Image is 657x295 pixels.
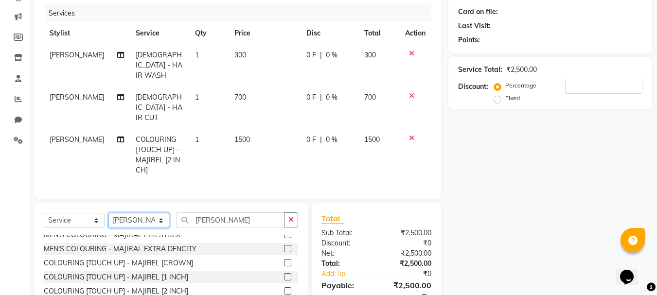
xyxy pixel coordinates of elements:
[306,135,316,145] span: 0 F
[314,228,376,238] div: Sub Total:
[234,93,246,102] span: 700
[306,92,316,103] span: 0 F
[376,228,439,238] div: ₹2,500.00
[326,135,337,145] span: 0 %
[376,259,439,269] div: ₹2,500.00
[505,94,520,103] label: Fixed
[234,51,246,59] span: 300
[505,81,536,90] label: Percentage
[506,65,537,75] div: ₹2,500.00
[320,50,322,60] span: |
[314,248,376,259] div: Net:
[136,135,180,174] span: COLOURING [TOUCH UP] - MAJIREL [2 INCH]
[399,22,431,44] th: Action
[326,50,337,60] span: 0 %
[44,230,180,240] div: MEN'S COLOURING - MAJIRAL PER STREX
[136,93,182,122] span: [DEMOGRAPHIC_DATA] - HAIR CUT
[458,35,480,45] div: Points:
[195,51,199,59] span: 1
[616,256,647,285] iframe: chat widget
[50,51,104,59] span: [PERSON_NAME]
[45,4,439,22] div: Services
[458,7,498,17] div: Card on file:
[44,272,188,282] div: COLOURING [TOUCH UP] - MAJIREL [1 INCH]
[387,269,439,279] div: ₹0
[177,212,284,227] input: Search or Scan
[50,135,104,144] span: [PERSON_NAME]
[44,22,130,44] th: Stylist
[376,248,439,259] div: ₹2,500.00
[376,238,439,248] div: ₹0
[364,93,376,102] span: 700
[50,93,104,102] span: [PERSON_NAME]
[314,269,387,279] a: Add Tip
[306,50,316,60] span: 0 F
[195,135,199,144] span: 1
[458,65,502,75] div: Service Total:
[326,92,337,103] span: 0 %
[314,259,376,269] div: Total:
[458,21,491,31] div: Last Visit:
[358,22,400,44] th: Total
[364,135,380,144] span: 1500
[195,93,199,102] span: 1
[321,213,344,224] span: Total
[458,82,488,92] div: Discount:
[229,22,301,44] th: Price
[234,135,250,144] span: 1500
[314,238,376,248] div: Discount:
[130,22,189,44] th: Service
[44,258,193,268] div: COLOURING [TOUCH UP] - MAJIREL [CROWN]
[301,22,358,44] th: Disc
[189,22,229,44] th: Qty
[314,279,376,291] div: Payable:
[376,279,439,291] div: ₹2,500.00
[136,51,182,80] span: [DEMOGRAPHIC_DATA] - HAIR WASH
[320,135,322,145] span: |
[364,51,376,59] span: 300
[44,244,196,254] div: MEN'S COLOURING - MAJIRAL EXTRA DENCITY
[320,92,322,103] span: |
